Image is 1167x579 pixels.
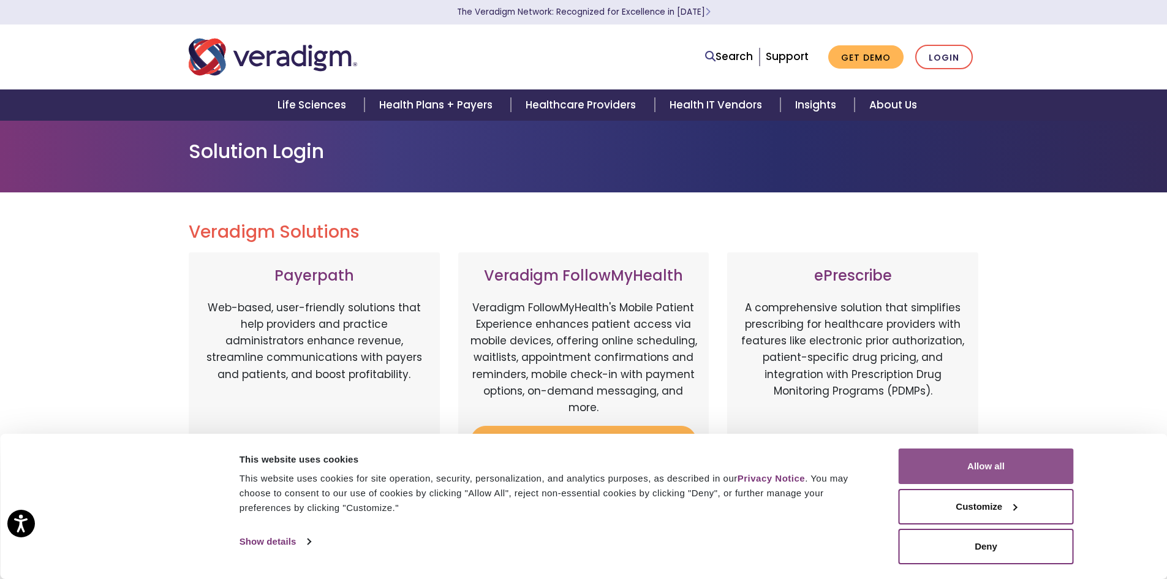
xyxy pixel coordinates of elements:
img: Veradigm logo [189,37,357,77]
a: Show details [240,532,311,551]
h3: ePrescribe [739,267,966,285]
a: Life Sciences [263,89,364,121]
button: Allow all [899,448,1074,484]
div: This website uses cookies for site operation, security, personalization, and analytics purposes, ... [240,471,871,515]
a: Healthcare Providers [511,89,654,121]
h3: Payerpath [201,267,428,285]
a: Login [915,45,973,70]
a: Get Demo [828,45,904,69]
a: About Us [855,89,932,121]
p: Web-based, user-friendly solutions that help providers and practice administrators enhance revenu... [201,300,428,428]
h1: Solution Login [189,140,979,163]
a: Health IT Vendors [655,89,780,121]
a: Search [705,48,753,65]
span: Learn More [705,6,711,18]
a: Privacy Notice [738,473,805,483]
a: Health Plans + Payers [364,89,511,121]
a: Support [766,49,809,64]
h2: Veradigm Solutions [189,222,979,243]
p: Veradigm FollowMyHealth's Mobile Patient Experience enhances patient access via mobile devices, o... [470,300,697,416]
div: This website uses cookies [240,452,871,467]
button: Deny [899,529,1074,564]
a: Login to Veradigm FollowMyHealth [470,426,697,466]
a: Insights [780,89,855,121]
a: The Veradigm Network: Recognized for Excellence in [DATE]Learn More [457,6,711,18]
p: A comprehensive solution that simplifies prescribing for healthcare providers with features like ... [739,300,966,428]
button: Customize [899,489,1074,524]
h3: Veradigm FollowMyHealth [470,267,697,285]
